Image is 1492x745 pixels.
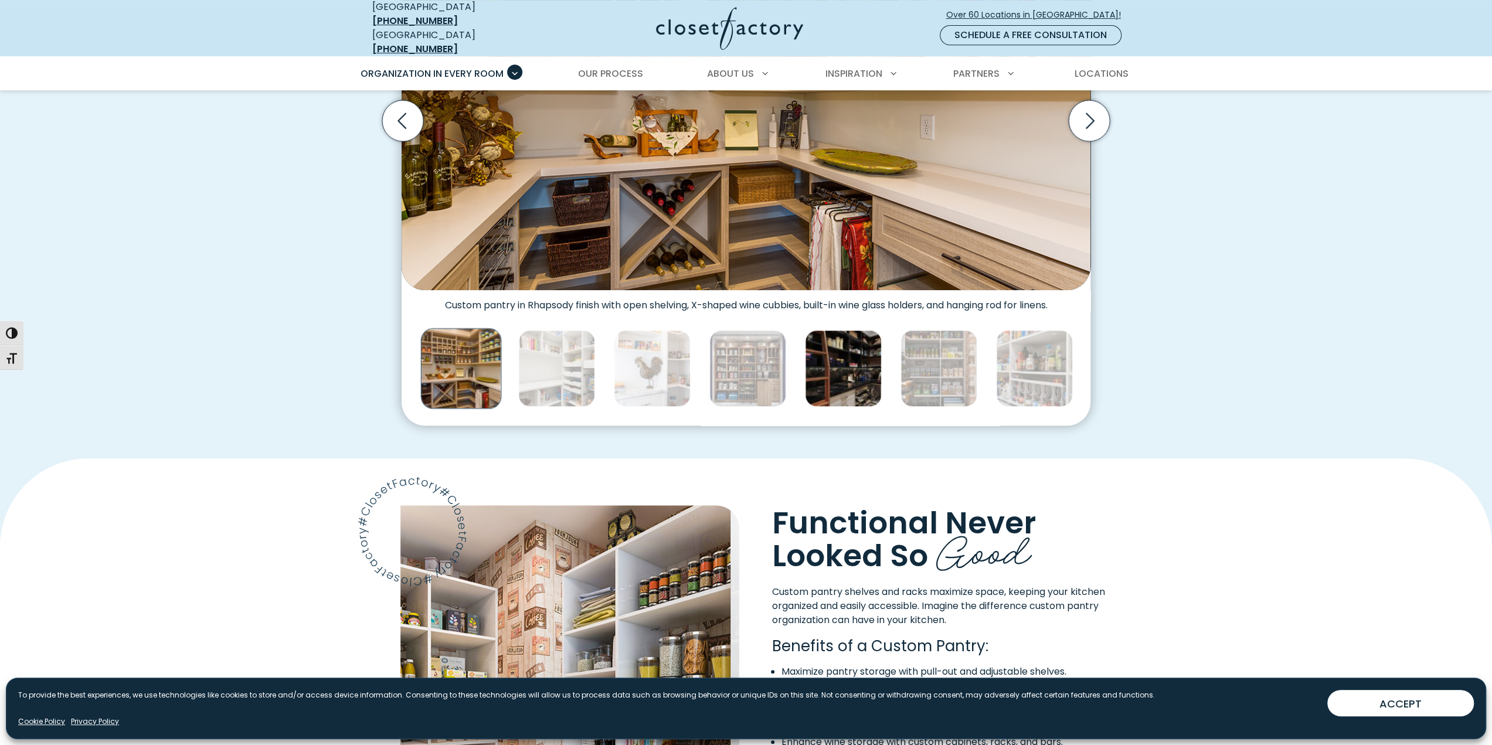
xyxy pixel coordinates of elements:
[656,7,803,50] img: Closet Factory Logo
[71,716,119,727] a: Privacy Policy
[825,67,882,80] span: Inspiration
[352,57,1140,90] nav: Primary Menu
[996,330,1073,407] img: Custom pantry with labeled clear bins, rotating trays, and a can dispenser for organized food and...
[421,328,502,409] img: Custom walk-in pantry with light wood tones with wine racks, spice shelves, and built-in storage ...
[372,14,458,28] a: [PHONE_NUMBER]
[946,5,1131,25] a: Over 60 Locations in [GEOGRAPHIC_DATA]!
[361,67,504,80] span: Organization in Every Room
[1327,690,1474,716] button: ACCEPT
[518,330,595,407] img: White walk-in pantry featuring pull-out drawers, vertical wine storage, and open shelving for dry...
[940,25,1121,45] a: Schedule a Free Consultation
[772,585,1130,627] p: Custom pantry shelves and racks maximize space, keeping your kitchen organized and easily accessi...
[772,534,928,577] span: Looked So
[805,330,882,407] img: Pantry with black cabinetry, marble-look counters, woven baskets, and a wooden ladder for high sh...
[402,290,1090,311] figcaption: Custom pantry in Rhapsody finish with open shelving, X-shaped wine cubbies, built-in wine glass h...
[18,716,65,727] a: Cookie Policy
[900,330,977,407] img: Walk-in pantry featuring retro café wallpaper, fully stocked open shelving, and sliding racks for...
[946,9,1130,21] span: Over 60 Locations in [GEOGRAPHIC_DATA]!
[18,690,1155,700] p: To provide the best experiences, we use technologies like cookies to store and/or access device i...
[781,665,1130,679] li: Maximize pantry storage with pull-out and adjustable shelves.
[1074,67,1128,80] span: Locations
[578,67,643,80] span: Our Process
[372,28,542,56] div: [GEOGRAPHIC_DATA]
[378,96,428,146] button: Previous slide
[707,67,754,80] span: About Us
[1064,96,1114,146] button: Next slide
[614,330,691,407] img: Charming pantry with white beadboard walls and marble counters
[772,501,1036,544] span: Functional Never
[709,330,786,407] img: Custom pantry with natural wood shelves, pet food storage, and navy sliding barn doors for concea...
[372,42,458,56] a: [PHONE_NUMBER]
[772,635,988,656] span: Benefits of a Custom Pantry:
[936,515,1031,580] span: Good
[953,67,1000,80] span: Partners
